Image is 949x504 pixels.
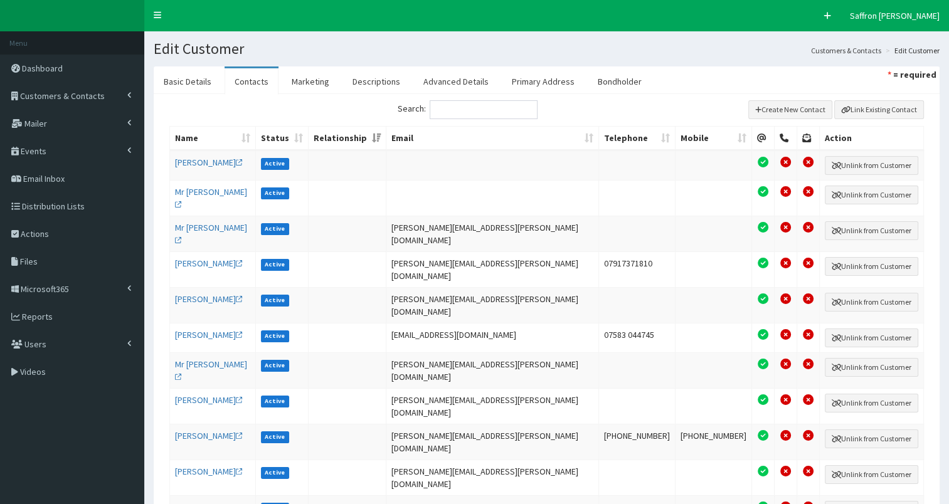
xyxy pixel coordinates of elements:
[386,352,599,388] td: [PERSON_NAME][EMAIL_ADDRESS][PERSON_NAME][DOMAIN_NAME]
[175,466,243,477] a: [PERSON_NAME]
[261,330,289,342] label: Active
[588,68,652,95] a: Bondholder
[820,127,924,150] th: Action
[154,41,940,57] h1: Edit Customer
[261,259,289,270] label: Active
[24,339,46,350] span: Users
[261,360,289,371] label: Active
[22,201,85,212] span: Distribution Lists
[22,63,63,74] span: Dashboard
[386,459,599,495] td: [PERSON_NAME][EMAIL_ADDRESS][PERSON_NAME][DOMAIN_NAME]
[599,424,676,459] td: [PHONE_NUMBER]
[261,158,289,169] label: Active
[413,68,499,95] a: Advanced Details
[676,127,752,150] th: Mobile: activate to sort column ascending
[752,127,775,150] th: Email Permission
[748,100,833,119] button: Create New Contact
[825,328,918,347] button: Unlink from Customer
[599,323,676,352] td: 07583 044745
[175,222,247,246] a: Mr [PERSON_NAME]
[261,295,289,306] label: Active
[430,100,538,119] input: Search:
[175,186,247,210] a: Mr [PERSON_NAME]
[282,68,339,95] a: Marketing
[175,359,247,382] a: Mr [PERSON_NAME]
[256,127,309,150] th: Status: activate to sort column ascending
[599,251,676,287] td: 07917371810
[676,424,752,459] td: [PHONE_NUMBER]
[24,118,47,129] span: Mailer
[21,145,46,157] span: Events
[261,396,289,407] label: Active
[775,127,797,150] th: Telephone Permission
[175,157,243,168] a: [PERSON_NAME]
[386,424,599,459] td: [PERSON_NAME][EMAIL_ADDRESS][PERSON_NAME][DOMAIN_NAME]
[21,228,49,239] span: Actions
[502,68,585,95] a: Primary Address
[23,173,65,184] span: Email Inbox
[261,187,289,199] label: Active
[825,257,918,276] button: Unlink from Customer
[825,465,918,484] button: Unlink from Customer
[20,256,38,267] span: Files
[386,127,599,150] th: Email: activate to sort column ascending
[175,394,243,406] a: [PERSON_NAME]
[825,156,918,175] button: Unlink from Customer
[261,223,289,234] label: Active
[20,90,105,102] span: Customers & Contacts
[20,366,46,377] span: Videos
[811,45,881,56] a: Customers & Contacts
[170,127,256,150] th: Name: activate to sort column ascending
[21,283,69,295] span: Microsoft365
[22,311,53,322] span: Reports
[342,68,410,95] a: Descriptions
[825,221,918,240] button: Unlink from Customer
[175,329,243,340] a: [PERSON_NAME]
[386,251,599,287] td: [PERSON_NAME][EMAIL_ADDRESS][PERSON_NAME][DOMAIN_NAME]
[154,68,221,95] a: Basic Details
[175,258,243,269] a: [PERSON_NAME]
[309,127,386,150] th: Relationship: activate to sort column ascending
[825,429,918,448] button: Unlink from Customer
[386,323,599,352] td: [EMAIL_ADDRESS][DOMAIN_NAME]
[175,293,243,305] a: [PERSON_NAME]
[825,186,918,204] button: Unlink from Customer
[261,467,289,478] label: Active
[825,293,918,312] button: Unlink from Customer
[825,394,918,412] button: Unlink from Customer
[261,431,289,443] label: Active
[797,127,820,150] th: Post Permission
[386,287,599,323] td: [PERSON_NAME][EMAIL_ADDRESS][PERSON_NAME][DOMAIN_NAME]
[883,45,940,56] li: Edit Customer
[175,430,243,441] a: [PERSON_NAME]
[386,388,599,424] td: [PERSON_NAME][EMAIL_ADDRESS][PERSON_NAME][DOMAIN_NAME]
[825,358,918,377] button: Unlink from Customer
[599,127,676,150] th: Telephone: activate to sort column ascending
[834,100,924,119] button: Link Existing Contact
[386,216,599,251] td: [PERSON_NAME][EMAIL_ADDRESS][PERSON_NAME][DOMAIN_NAME]
[398,100,538,119] label: Search:
[225,68,278,95] a: Contacts
[850,10,940,21] span: Saffron [PERSON_NAME]
[893,69,936,80] strong: = required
